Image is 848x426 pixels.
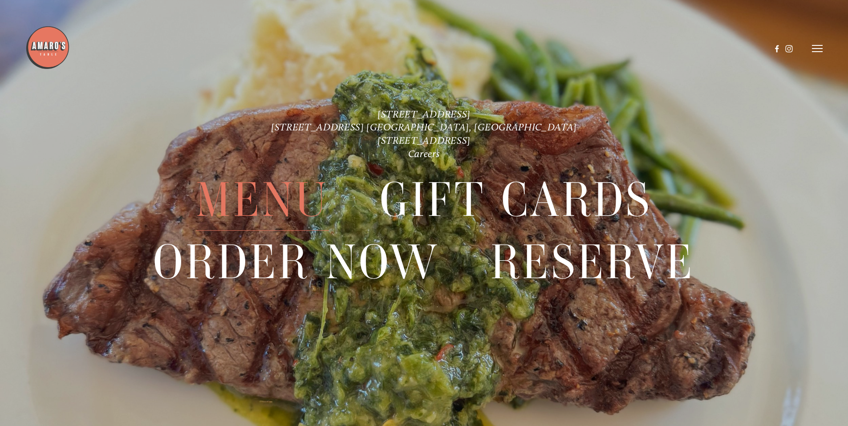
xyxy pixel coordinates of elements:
[153,231,439,293] span: Order Now
[491,231,695,293] span: Reserve
[196,170,329,231] span: Menu
[25,25,70,70] img: Amaro's Table
[491,231,695,292] a: Reserve
[380,170,652,231] span: Gift Cards
[196,170,329,231] a: Menu
[153,231,439,292] a: Order Now
[380,170,652,231] a: Gift Cards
